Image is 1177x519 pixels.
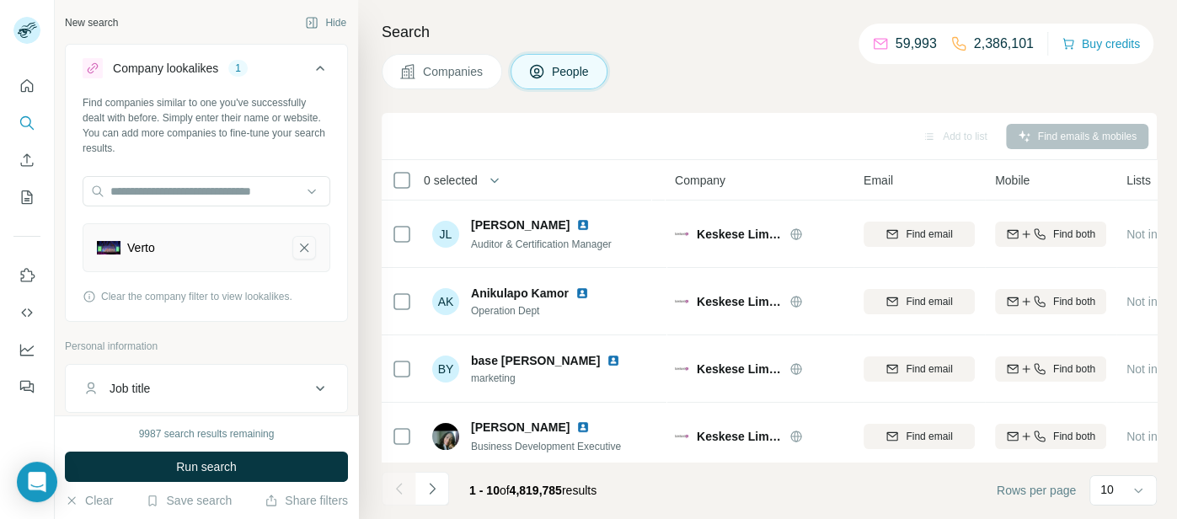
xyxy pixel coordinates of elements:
[995,289,1106,314] button: Find both
[176,458,237,475] span: Run search
[675,430,688,443] img: Logo of Keskese Limited
[432,423,459,450] img: Avatar
[113,60,218,77] div: Company lookalikes
[1053,294,1095,309] span: Find both
[675,172,725,189] span: Company
[469,484,500,497] span: 1 - 10
[146,492,232,509] button: Save search
[292,236,316,259] button: Verto-remove-button
[697,361,781,377] span: Keskese Limited
[469,484,597,497] span: results
[500,484,510,497] span: of
[906,429,952,444] span: Find email
[864,424,975,449] button: Find email
[552,63,591,80] span: People
[432,356,459,383] div: BY
[101,289,292,304] span: Clear the company filter to view lookalikes.
[864,222,975,247] button: Find email
[83,95,330,156] div: Find companies similar to one you've successfully dealt with before. Simply enter their name or w...
[510,484,562,497] span: 4,819,785
[576,218,590,232] img: LinkedIn logo
[1100,481,1114,498] p: 10
[906,361,952,377] span: Find email
[65,492,113,509] button: Clear
[864,356,975,382] button: Find email
[13,372,40,402] button: Feedback
[675,227,688,241] img: Logo of Keskese Limited
[471,238,612,250] span: Auditor & Certification Manager
[65,15,118,30] div: New search
[432,221,459,248] div: JL
[382,20,1157,44] h4: Search
[471,285,569,302] span: Anikulapo Kamor
[97,241,120,254] img: Verto-logo
[423,63,484,80] span: Companies
[139,426,275,441] div: 9987 search results remaining
[906,294,952,309] span: Find email
[1053,361,1095,377] span: Find both
[1053,429,1095,444] span: Find both
[13,145,40,175] button: Enrich CSV
[575,286,589,300] img: LinkedIn logo
[110,380,150,397] div: Job title
[697,428,781,445] span: Keskese Limited
[1062,32,1140,56] button: Buy credits
[995,356,1106,382] button: Find both
[13,297,40,328] button: Use Surfe API
[997,482,1076,499] span: Rows per page
[13,71,40,101] button: Quick start
[864,172,893,189] span: Email
[576,420,590,434] img: LinkedIn logo
[974,34,1034,54] p: 2,386,101
[424,172,478,189] span: 0 selected
[1053,227,1095,242] span: Find both
[228,61,248,76] div: 1
[65,452,348,482] button: Run search
[66,48,347,95] button: Company lookalikes1
[65,339,348,354] p: Personal information
[17,462,57,502] div: Open Intercom Messenger
[293,10,358,35] button: Hide
[432,288,459,315] div: AK
[1126,172,1151,189] span: Lists
[607,354,620,367] img: LinkedIn logo
[675,295,688,308] img: Logo of Keskese Limited
[471,217,570,233] span: [PERSON_NAME]
[471,352,600,369] span: base [PERSON_NAME]
[995,424,1106,449] button: Find both
[697,226,781,243] span: Keskese Limited
[471,371,640,386] span: marketing
[127,239,155,256] div: Verto
[265,492,348,509] button: Share filters
[697,293,781,310] span: Keskese Limited
[995,172,1030,189] span: Mobile
[13,108,40,138] button: Search
[675,362,688,376] img: Logo of Keskese Limited
[906,227,952,242] span: Find email
[995,222,1106,247] button: Find both
[13,334,40,365] button: Dashboard
[864,289,975,314] button: Find email
[13,182,40,212] button: My lists
[13,260,40,291] button: Use Surfe on LinkedIn
[415,472,449,506] button: Navigate to next page
[66,368,347,409] button: Job title
[896,34,937,54] p: 59,993
[471,419,570,436] span: [PERSON_NAME]
[471,303,609,318] span: Operation Dept
[471,441,621,452] span: Business Development Executive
